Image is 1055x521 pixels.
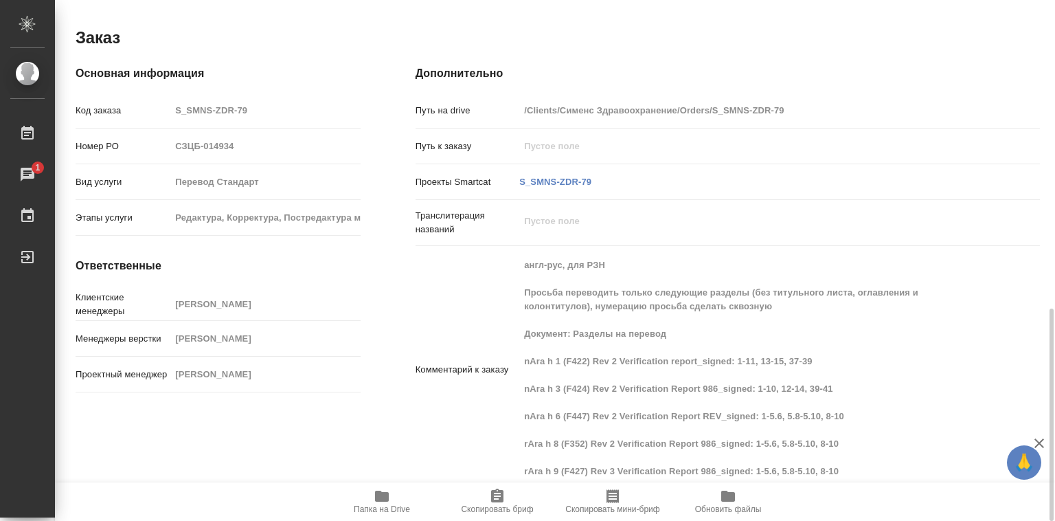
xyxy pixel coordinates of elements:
[170,136,360,156] input: Пустое поле
[76,27,120,49] h2: Заказ
[1007,445,1041,480] button: 🙏
[76,175,170,189] p: Вид услуги
[76,291,170,318] p: Клиентские менеджеры
[76,258,361,274] h4: Ответственные
[170,208,360,228] input: Пустое поле
[440,483,555,521] button: Скопировать бриф
[555,483,670,521] button: Скопировать мини-бриф
[170,100,360,120] input: Пустое поле
[76,65,361,82] h4: Основная информация
[27,161,48,175] span: 1
[519,177,591,187] a: S_SMNS-ZDR-79
[461,505,533,514] span: Скопировать бриф
[416,65,1040,82] h4: Дополнительно
[76,140,170,153] p: Номер РО
[416,209,520,236] p: Транслитерация названий
[170,364,360,384] input: Пустое поле
[1012,448,1036,477] span: 🙏
[76,104,170,118] p: Код заказа
[670,483,786,521] button: Обновить файлы
[416,175,520,189] p: Проекты Smartcat
[519,100,988,120] input: Пустое поле
[170,329,360,348] input: Пустое поле
[76,332,170,346] p: Менеджеры верстки
[170,294,360,314] input: Пустое поле
[3,157,52,192] a: 1
[170,172,360,192] input: Пустое поле
[416,140,520,153] p: Путь к заказу
[416,363,520,377] p: Комментарий к заказу
[695,505,762,514] span: Обновить файлы
[416,104,520,118] p: Путь на drive
[519,254,988,483] textarea: англ-рус, для РЗН Просьба переводить только следующие разделы (без титульного листа, оглавления и...
[519,136,988,156] input: Пустое поле
[565,505,659,514] span: Скопировать мини-бриф
[324,483,440,521] button: Папка на Drive
[76,368,170,381] p: Проектный менеджер
[354,505,410,514] span: Папка на Drive
[76,211,170,225] p: Этапы услуги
